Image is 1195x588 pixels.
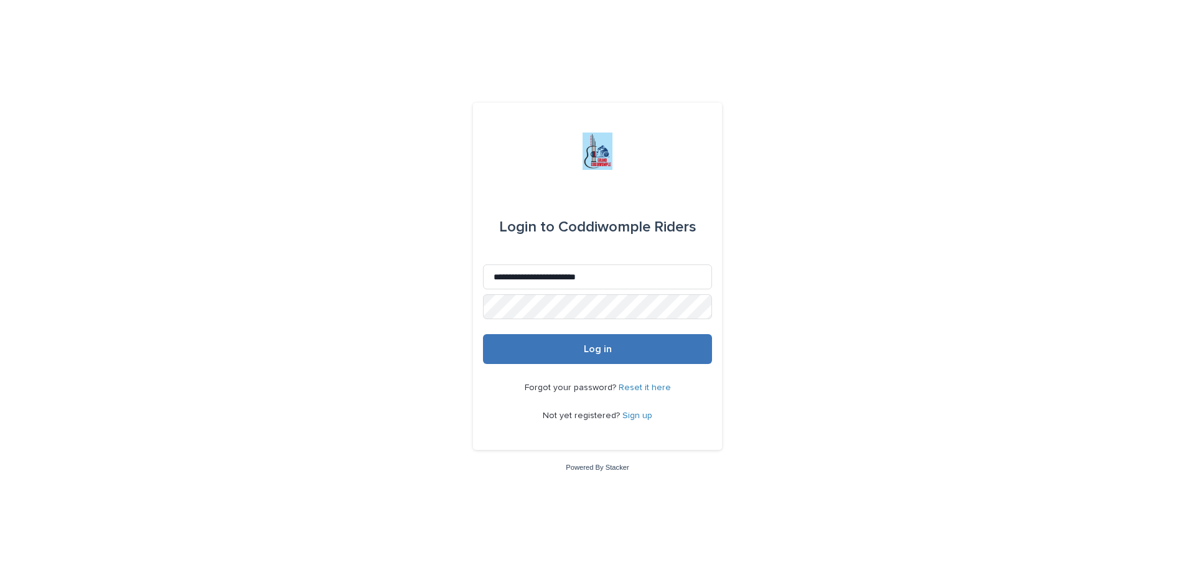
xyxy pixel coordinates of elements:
[543,411,622,420] span: Not yet registered?
[525,383,619,392] span: Forgot your password?
[619,383,671,392] a: Reset it here
[583,133,612,170] img: jxsLJbdS1eYBI7rVAS4p
[483,334,712,364] button: Log in
[584,344,612,354] span: Log in
[566,464,629,471] a: Powered By Stacker
[499,220,555,235] span: Login to
[622,411,652,420] a: Sign up
[499,210,696,245] div: Coddiwomple Riders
